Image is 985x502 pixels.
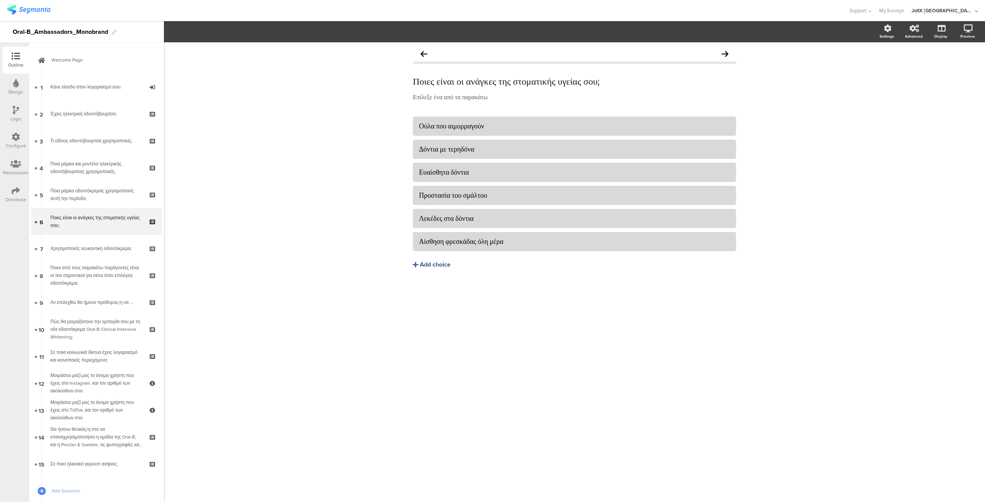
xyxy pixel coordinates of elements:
a: 6 Ποιες είναι οι ανάγκες της στοματικής υγείας σου; [31,208,162,235]
p: Ποιες είναι οι ανάγκες της στοματικής υγείας σου; [413,75,736,87]
a: 10 Πώς θα μοιραζόσουν την εμπειρία σου με τη νέα οδοντόκρεμα Oral-B Clinical Intensive Whitening; [31,316,162,343]
span: Support [850,7,866,14]
div: Προστασία του σμάλτου [419,191,730,200]
a: 11 Σε ποια κοινωνικά δίκτυα έχεις λογαριασμό και κοινοποιείς περιεχόμενο; [31,343,162,370]
span: 7 [40,244,43,253]
span: 15 [38,460,44,468]
span: 8 [40,271,43,280]
div: Πώς θα μοιραζόσουν την εμπειρία σου με τη νέα οδοντόκρεμα Oral-B Clinical Intensive Whitening; [50,318,142,341]
img: segmanta logo [7,5,50,15]
a: 8 Ποιοι από τους παρακάτω παράγοντες είναι οι πιο σημαντικοί για σένα όταν επιλέγεις οδοντόκρεμα; [31,262,162,289]
span: 2 [40,110,43,118]
a: 15 Σε ποιο ηλικιακό γκρουπ ανήκεις; [31,450,162,477]
span: 14 [38,433,44,441]
a: 3 Τι είδους οδοντόβουρτσα χρησιμοποιείς; [31,127,162,154]
a: 12 Μοιράσου μαζί μας το όνομα χρήστη που έχεις στο Instagram, και τον αριθμό των ακολούθων σου [31,370,162,397]
span: 12 [38,379,44,387]
div: Configure [6,142,26,149]
div: Add choice [420,261,451,269]
div: Distribute [6,196,26,203]
div: Design [8,88,23,95]
span: 10 [38,325,44,334]
div: Χρησιμοποιείς λευκαντική οδοντόκρεμα; [50,245,142,252]
span: Add Question [52,487,150,495]
div: Settings [880,33,894,39]
div: Outline [8,62,23,68]
a: 7 Χρησιμοποιείς λευκαντική οδοντόκρεμα; [31,235,162,262]
div: Ποια μάρκα οδοντόκρεμας χρησιμοποιείς αυτή την περίοδο; [50,187,142,202]
span: 5 [40,190,43,199]
div: Ούλα που αιμορραγούν [419,122,730,130]
div: Κάνε είσοδο στον λογαριασμό σου: [50,83,142,91]
a: 1 Κάνε είσοδο στον λογαριασμό σου: [31,73,162,100]
span: 1 [40,83,43,91]
div: Λεκέδες στα δόντια [419,214,730,223]
div: Ποιοι από τους παρακάτω παράγοντες είναι οι πιο σημαντικοί για σένα όταν επιλέγεις οδοντόκρεμα; [50,264,142,287]
div: Σε ποιο ηλικιακό γκρουπ ανήκεις; [50,460,142,468]
div: Ευαίσθητα δόντια [419,168,730,177]
div: Έχεις ηλεκτρική οδοντόβουρτσα; [50,110,142,118]
div: Display [934,33,947,39]
div: Logic [10,115,22,122]
span: 11 [39,352,44,360]
a: 4 Ποια μάρκα και μοντέλο ηλεκτρικής οδοντόβουρτσας χρησιμοποιείς; [31,154,162,181]
div: Θα ήσουν θετικός/η στο να επαναχρησιμοποιήσει η ομάδα της Oral-B, και η Procter & Gamble, τις φωτ... [50,425,142,449]
div: Advanced [905,33,923,39]
div: Δόντια με τερηδόνα [419,145,730,153]
a: 5 Ποια μάρκα οδοντόκρεμας χρησιμοποιείς αυτή την περίοδο; [31,181,162,208]
p: Επίλεξε ένα από τα παρακάτω [413,93,736,101]
div: Σε ποια κοινωνικά δίκτυα έχεις λογαριασμό και κοινοποιείς περιεχόμενο; [50,349,142,364]
span: 9 [40,298,43,307]
div: JoltX [GEOGRAPHIC_DATA] [912,7,973,14]
div: Τι είδους οδοντόβουρτσα χρησιμοποιείς; [50,137,142,145]
div: Oral-B_Ambassadors_Monobrand [13,26,108,38]
span: 4 [40,163,43,172]
a: 13 Μοιράσου μαζί μας το όνομα χρήστη που έχεις στο TikTok, και τον αριθμό των ακολούθων σου [31,397,162,424]
a: Welcome Page [31,47,162,73]
div: Preview [960,33,975,39]
span: 3 [40,137,43,145]
span: 13 [38,406,44,414]
div: Αίσθηση φρεσκάδας όλη μέρα [419,237,730,246]
span: 6 [40,217,43,226]
button: Add choice [413,255,736,274]
a: 9 Αν επιλεχθώ θα ήμουν πρόθυμος/η να …. [31,289,162,316]
div: Permissions [3,169,28,176]
div: Ποιες είναι οι ανάγκες της στοματικής υγείας σου; [50,214,142,229]
div: Μοιράσου μαζί μας το όνομα χρήστη που έχεις στο TikTok, και τον αριθμό των ακολούθων σου [50,399,142,422]
div: Ποια μάρκα και μοντέλο ηλεκτρικής οδοντόβουρτσας χρησιμοποιείς; [50,160,142,175]
span: Welcome Page [52,56,150,64]
a: 14 Θα ήσουν θετικός/η στο να επαναχρησιμοποιήσει η ομάδα της Oral-B, και η Procter & Gamble, τις ... [31,424,162,450]
div: Μοιράσου μαζί μας το όνομα χρήστη που έχεις στο Instagram, και τον αριθμό των ακολούθων σου [50,372,142,395]
div: Αν επιλεχθώ θα ήμουν πρόθυμος/η να …. [50,299,142,306]
a: 2 Έχεις ηλεκτρική οδοντόβουρτσα; [31,100,162,127]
